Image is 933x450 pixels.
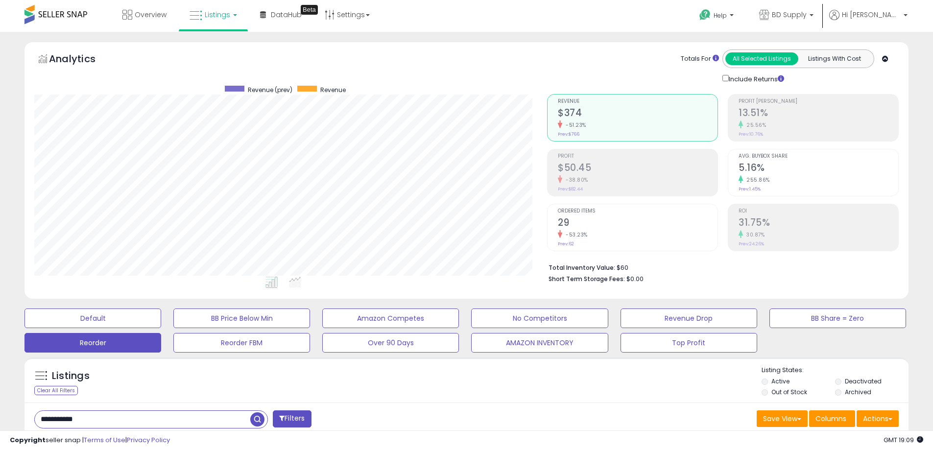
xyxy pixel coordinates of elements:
[562,231,588,238] small: -53.23%
[320,86,346,94] span: Revenue
[842,10,901,20] span: Hi [PERSON_NAME]
[739,107,898,120] h2: 13.51%
[558,154,718,159] span: Profit
[34,386,78,395] div: Clear All Filters
[549,261,891,273] li: $60
[558,209,718,214] span: Ordered Items
[84,435,125,445] a: Terms of Use
[884,435,923,445] span: 2025-09-8 19:09 GMT
[626,274,644,284] span: $0.00
[743,121,766,129] small: 25.56%
[558,131,579,137] small: Prev: $766
[205,10,230,20] span: Listings
[681,54,719,64] div: Totals For
[725,52,798,65] button: All Selected Listings
[621,333,757,353] button: Top Profit
[558,99,718,104] span: Revenue
[772,10,807,20] span: BD Supply
[621,308,757,328] button: Revenue Drop
[739,131,763,137] small: Prev: 10.76%
[699,9,711,21] i: Get Help
[815,414,846,424] span: Columns
[739,217,898,230] h2: 31.75%
[273,410,311,427] button: Filters
[845,388,871,396] label: Archived
[739,99,898,104] span: Profit [PERSON_NAME]
[714,11,727,20] span: Help
[10,435,46,445] strong: Copyright
[322,308,459,328] button: Amazon Competes
[127,435,170,445] a: Privacy Policy
[558,107,718,120] h2: $374
[762,366,909,375] p: Listing States:
[845,377,882,385] label: Deactivated
[52,369,90,383] h5: Listings
[562,176,588,184] small: -38.80%
[10,436,170,445] div: seller snap | |
[829,10,908,32] a: Hi [PERSON_NAME]
[49,52,115,68] h5: Analytics
[562,121,586,129] small: -51.23%
[301,5,318,15] div: Tooltip anchor
[549,275,625,283] b: Short Term Storage Fees:
[739,241,764,247] small: Prev: 24.26%
[771,377,789,385] label: Active
[135,10,167,20] span: Overview
[558,186,583,192] small: Prev: $82.44
[558,162,718,175] h2: $50.45
[24,333,161,353] button: Reorder
[739,209,898,214] span: ROI
[809,410,855,427] button: Columns
[271,10,302,20] span: DataHub
[558,217,718,230] h2: 29
[173,308,310,328] button: BB Price Below Min
[248,86,292,94] span: Revenue (prev)
[857,410,899,427] button: Actions
[471,333,608,353] button: AMAZON INVENTORY
[798,52,871,65] button: Listings With Cost
[322,333,459,353] button: Over 90 Days
[769,308,906,328] button: BB Share = Zero
[743,176,770,184] small: 255.86%
[692,1,743,32] a: Help
[173,333,310,353] button: Reorder FBM
[471,308,608,328] button: No Competitors
[549,263,615,272] b: Total Inventory Value:
[739,186,761,192] small: Prev: 1.45%
[558,241,574,247] small: Prev: 62
[24,308,161,328] button: Default
[739,162,898,175] h2: 5.16%
[715,73,796,84] div: Include Returns
[739,154,898,159] span: Avg. Buybox Share
[743,231,765,238] small: 30.87%
[771,388,807,396] label: Out of Stock
[757,410,808,427] button: Save View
